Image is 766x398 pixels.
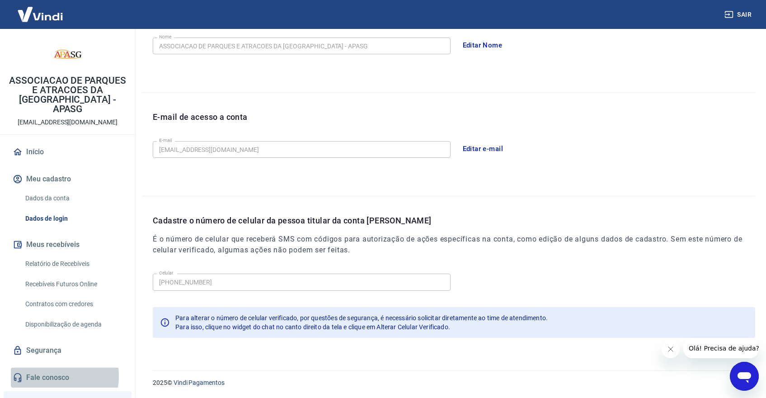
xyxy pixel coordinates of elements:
[22,275,124,294] a: Recebíveis Futuros Online
[11,0,70,28] img: Vindi
[18,118,117,127] p: [EMAIL_ADDRESS][DOMAIN_NAME]
[11,368,124,388] a: Fale conosco
[22,189,124,208] a: Dados da conta
[159,33,172,40] label: Nome
[175,314,548,322] span: Para alterar o número de celular verificado, por questões de segurança, é necessário solicitar di...
[730,362,759,391] iframe: Botão para abrir a janela de mensagens
[11,235,124,255] button: Meus recebíveis
[11,142,124,162] a: Início
[662,340,680,358] iframe: Fechar mensagem
[723,6,755,23] button: Sair
[159,137,172,144] label: E-mail
[22,315,124,334] a: Disponibilização de agenda
[11,169,124,189] button: Meu cadastro
[50,36,86,72] img: 345c54fe-cf93-4492-8de2-b99dec1bb9b1.jpeg
[22,295,124,313] a: Contratos com credores
[22,255,124,273] a: Relatório de Recebíveis
[153,378,744,388] p: 2025 ©
[175,323,450,331] span: Para isso, clique no widget do chat no canto direito da tela e clique em Alterar Celular Verificado.
[159,270,174,276] label: Celular
[153,214,755,227] p: Cadastre o número de celular da pessoa titular da conta [PERSON_NAME]
[153,111,248,123] p: E-mail de acesso a conta
[458,139,508,158] button: Editar e-mail
[683,338,759,358] iframe: Mensagem da empresa
[458,36,508,55] button: Editar Nome
[153,234,755,256] h6: É o número de celular que receberá SMS com códigos para autorização de ações específicas na conta...
[22,209,124,228] a: Dados de login
[11,341,124,360] a: Segurança
[174,379,225,386] a: Vindi Pagamentos
[7,76,128,114] p: ASSOCIACAO DE PARQUES E ATRACOES DA [GEOGRAPHIC_DATA] - APASG
[5,6,76,14] span: Olá! Precisa de ajuda?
